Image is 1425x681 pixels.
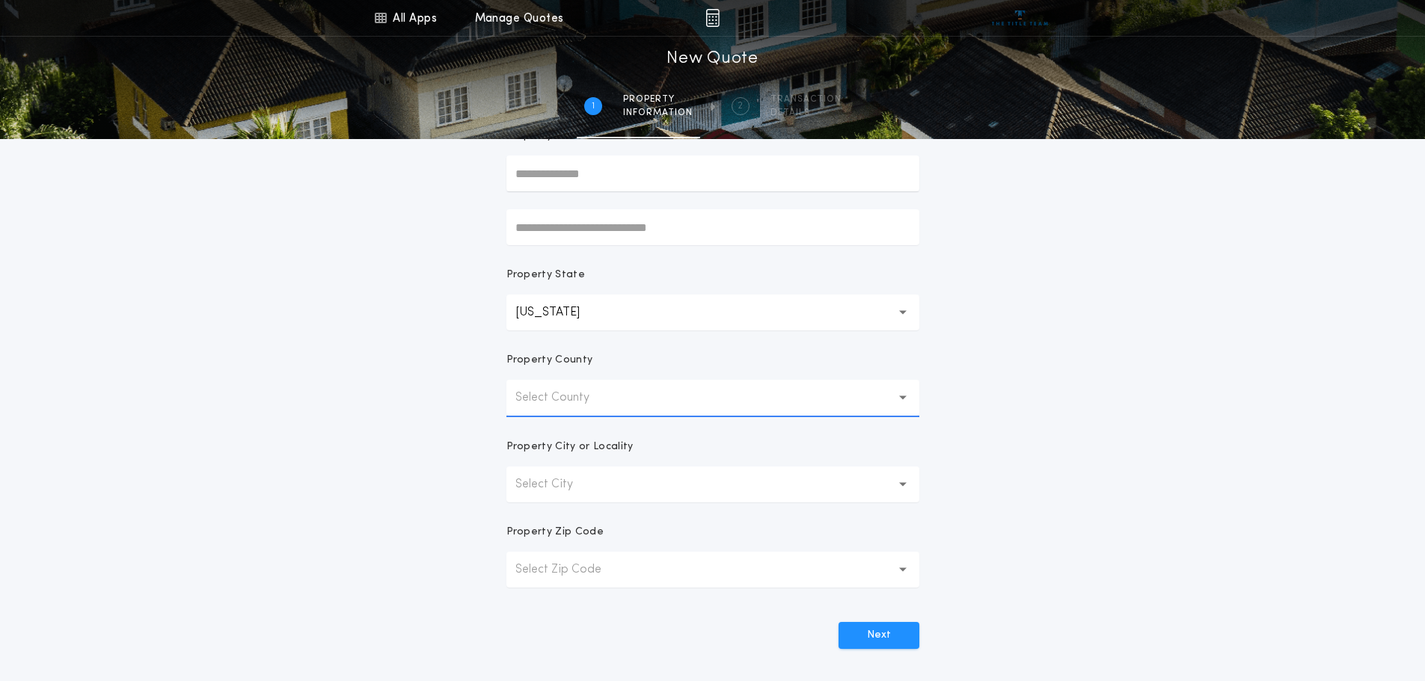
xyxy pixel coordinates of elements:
[992,10,1048,25] img: vs-icon
[506,380,919,416] button: Select County
[592,100,595,112] h2: 1
[515,303,604,321] p: [US_STATE]
[506,466,919,502] button: Select City
[506,353,593,368] p: Property County
[506,552,919,588] button: Select Zip Code
[506,525,604,540] p: Property Zip Code
[515,561,625,579] p: Select Zip Code
[770,93,842,105] span: Transaction
[515,389,613,407] p: Select County
[738,100,743,112] h2: 2
[623,93,693,105] span: Property
[506,295,919,330] button: [US_STATE]
[515,475,597,493] p: Select City
[770,107,842,119] span: details
[506,440,634,454] p: Property City or Locality
[666,47,758,71] h1: New Quote
[705,9,720,27] img: img
[839,622,919,649] button: Next
[623,107,693,119] span: information
[506,268,585,283] p: Property State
